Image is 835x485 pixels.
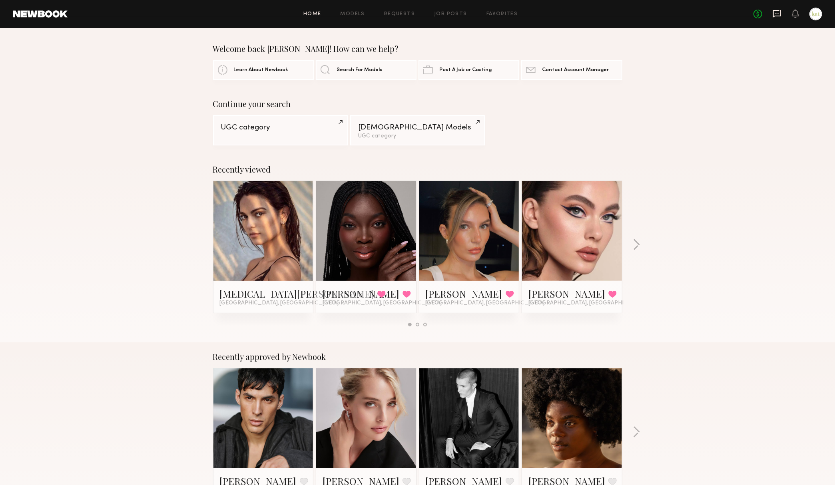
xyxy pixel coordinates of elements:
[213,115,348,145] a: UGC category
[426,300,545,306] span: [GEOGRAPHIC_DATA], [GEOGRAPHIC_DATA]
[426,287,502,300] a: [PERSON_NAME]
[341,12,365,17] a: Models
[358,124,477,131] div: [DEMOGRAPHIC_DATA] Models
[418,60,519,80] a: Post A Job or Casting
[323,287,399,300] a: [PERSON_NAME]
[213,165,622,174] div: Recently viewed
[213,99,622,109] div: Continue your search
[358,133,477,139] div: UGC category
[316,60,417,80] a: Search For Models
[323,300,442,306] span: [GEOGRAPHIC_DATA], [GEOGRAPHIC_DATA]
[528,300,648,306] span: [GEOGRAPHIC_DATA], [GEOGRAPHIC_DATA]
[303,12,321,17] a: Home
[234,68,289,73] span: Learn About Newbook
[220,300,339,306] span: [GEOGRAPHIC_DATA], [GEOGRAPHIC_DATA]
[542,68,609,73] span: Contact Account Manager
[220,287,374,300] a: [MEDICAL_DATA][PERSON_NAME]
[439,68,492,73] span: Post A Job or Casting
[213,352,622,362] div: Recently approved by Newbook
[486,12,518,17] a: Favorites
[213,60,314,80] a: Learn About Newbook
[384,12,415,17] a: Requests
[337,68,383,73] span: Search For Models
[350,115,485,145] a: [DEMOGRAPHIC_DATA] ModelsUGC category
[521,60,622,80] a: Contact Account Manager
[434,12,467,17] a: Job Posts
[213,44,622,54] div: Welcome back [PERSON_NAME]! How can we help?
[221,124,340,131] div: UGC category
[528,287,605,300] a: [PERSON_NAME]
